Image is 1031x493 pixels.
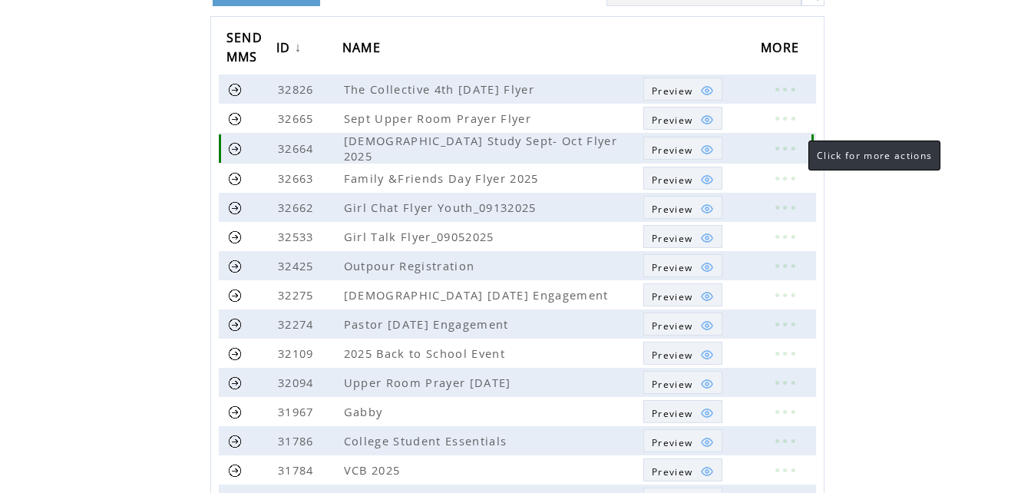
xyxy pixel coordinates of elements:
[278,316,318,332] span: 32274
[700,143,714,157] img: eye.png
[344,462,405,478] span: VCB 2025
[344,200,540,215] span: Girl Chat Flyer Youth_09132025
[652,349,692,362] span: Show MMS preview
[643,196,722,219] a: Preview
[278,170,318,186] span: 32663
[344,229,498,244] span: Girl Talk Flyer_09052025
[700,231,714,245] img: eye.png
[278,258,318,273] span: 32425
[700,435,714,449] img: eye.png
[342,35,388,63] a: NAME
[643,429,722,452] a: Preview
[278,462,318,478] span: 31784
[643,225,722,248] a: Preview
[652,407,692,420] span: Show MMS preview
[643,458,722,481] a: Preview
[652,114,692,127] span: Show MMS preview
[652,378,692,391] span: Show MMS preview
[344,433,511,448] span: College Student Essentials
[278,287,318,303] span: 32275
[342,35,385,64] span: NAME
[278,200,318,215] span: 32662
[643,342,722,365] a: Preview
[643,78,722,101] a: Preview
[652,465,692,478] span: Show MMS preview
[700,406,714,420] img: eye.png
[643,137,722,160] a: Preview
[344,404,387,419] span: Gabby
[643,283,722,306] a: Preview
[344,258,479,273] span: Outpour Registration
[344,346,509,361] span: 2025 Back to School Event
[761,35,803,64] span: MORE
[344,81,538,97] span: The Collective 4th [DATE] Flyer
[652,84,692,98] span: Show MMS preview
[278,111,318,126] span: 32665
[278,346,318,361] span: 32109
[278,141,318,156] span: 32664
[652,319,692,333] span: Show MMS preview
[643,254,722,277] a: Preview
[700,113,714,127] img: eye.png
[278,404,318,419] span: 31967
[652,144,692,157] span: Show MMS preview
[643,313,722,336] a: Preview
[344,375,515,390] span: Upper Room Prayer [DATE]
[643,371,722,394] a: Preview
[700,377,714,391] img: eye.png
[652,290,692,303] span: Show MMS preview
[700,202,714,216] img: eye.png
[643,107,722,130] a: Preview
[344,111,535,126] span: Sept Upper Room Prayer Flyer
[700,260,714,274] img: eye.png
[700,84,714,98] img: eye.png
[226,25,263,73] span: SEND MMS
[643,167,722,190] a: Preview
[344,133,617,164] span: [DEMOGRAPHIC_DATA] Study Sept- Oct Flyer 2025
[652,174,692,187] span: Show MMS preview
[344,316,513,332] span: Pastor [DATE] Engagement
[652,232,692,245] span: Show MMS preview
[700,319,714,333] img: eye.png
[652,436,692,449] span: Show MMS preview
[652,203,692,216] span: Show MMS preview
[643,400,722,423] a: Preview
[278,81,318,97] span: 32826
[276,35,295,64] span: ID
[700,173,714,187] img: eye.png
[278,433,318,448] span: 31786
[344,287,613,303] span: [DEMOGRAPHIC_DATA] [DATE] Engagement
[652,261,692,274] span: Show MMS preview
[344,170,543,186] span: Family &Friends Day Flyer 2025
[278,229,318,244] span: 32533
[700,348,714,362] img: eye.png
[817,149,932,162] span: Click for more actions
[700,465,714,478] img: eye.png
[700,290,714,303] img: eye.png
[278,375,318,390] span: 32094
[276,35,306,63] a: ID↓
